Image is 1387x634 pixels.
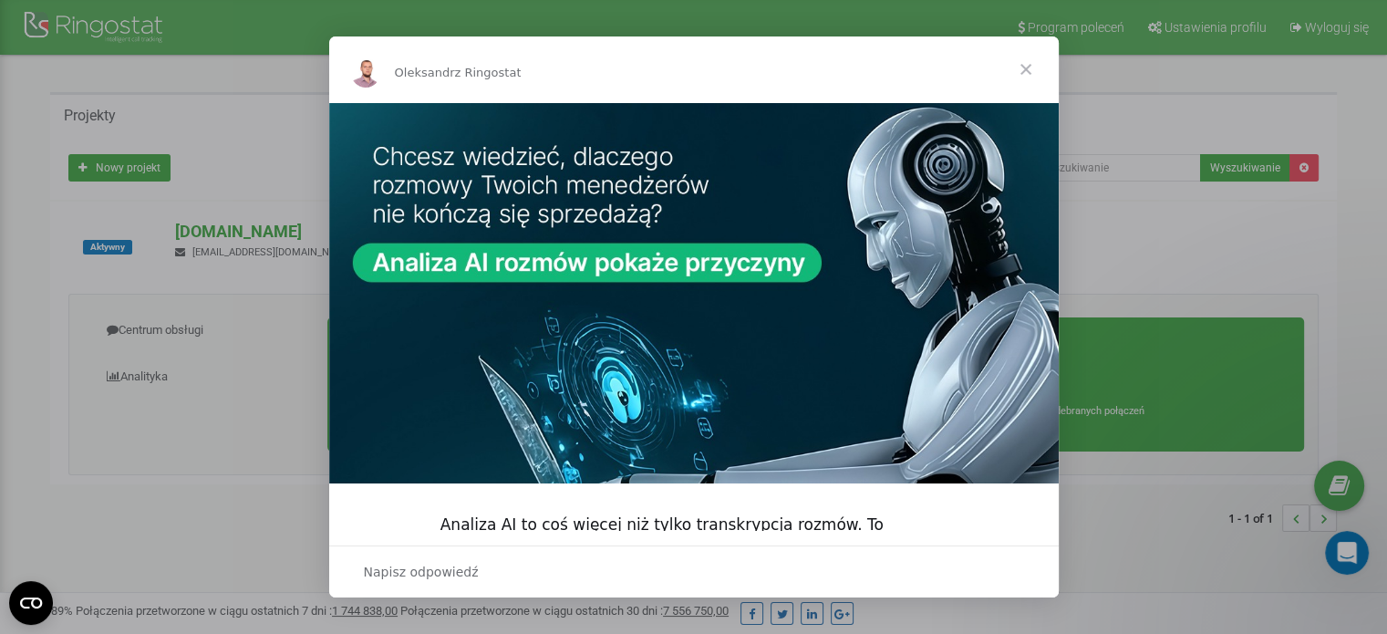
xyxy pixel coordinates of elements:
[395,66,455,79] span: Oleksandr
[364,560,479,584] span: Napisz odpowiedź
[351,58,380,88] img: Profile image for Oleksandr
[454,66,521,79] span: z Ringostat
[329,546,1059,598] div: Otwórz rozmowę i odpowiedz
[440,514,947,579] div: Analiza AI to coś więcej niż tylko transkrypcja rozmów. To inteligentna analiza, która wskazuje s...
[9,581,53,625] button: Open CMP widget
[993,36,1059,102] span: Zamknij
